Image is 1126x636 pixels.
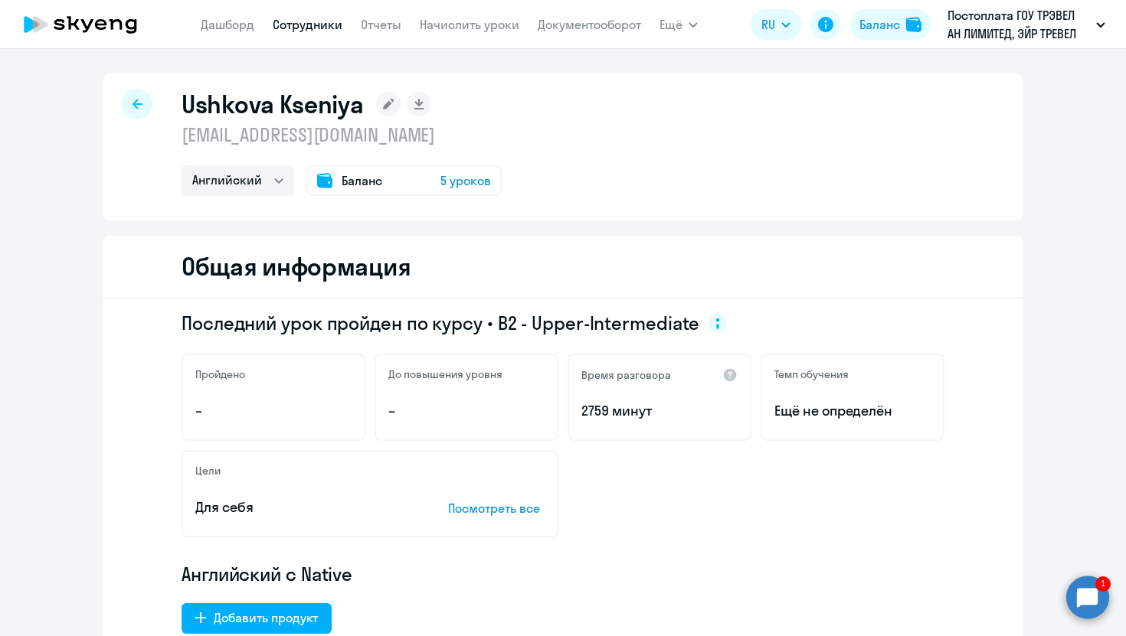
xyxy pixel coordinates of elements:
p: – [388,401,545,421]
p: Постоплата ГОУ ТРЭВЕЛ АН ЛИМИТЕД, ЭЙР ТРЕВЕЛ ТЕХНОЛОДЖИС, ООО [948,6,1090,43]
p: – [195,401,352,421]
h5: Цели [195,464,221,478]
div: Добавить продукт [214,608,318,627]
a: Сотрудники [273,17,342,32]
span: Последний урок пройден по курсу • B2 - Upper-Intermediate [182,311,699,335]
button: RU [751,9,801,40]
p: Посмотреть все [448,499,545,517]
p: Для себя [195,497,401,517]
a: Отчеты [361,17,401,32]
h5: Темп обучения [774,367,849,381]
p: 2759 минут [581,401,738,421]
span: Ещё [660,15,682,34]
div: Баланс [859,15,900,34]
h5: Пройдено [195,367,245,381]
button: Постоплата ГОУ ТРЭВЕЛ АН ЛИМИТЕД, ЭЙР ТРЕВЕЛ ТЕХНОЛОДЖИС, ООО [940,6,1113,43]
span: Баланс [342,171,382,190]
a: Начислить уроки [420,17,519,32]
h2: Общая информация [182,251,411,282]
span: RU [761,15,775,34]
h1: Ushkova Kseniya [182,89,364,119]
button: Ещё [660,9,698,40]
img: balance [906,17,921,32]
button: Добавить продукт [182,603,332,634]
h5: Время разговора [581,368,671,382]
span: Ещё не определён [774,401,931,421]
span: 5 уроков [440,171,491,190]
a: Дашборд [201,17,254,32]
p: [EMAIL_ADDRESS][DOMAIN_NAME] [182,122,502,147]
button: Балансbalance [850,9,931,40]
span: Английский с Native [182,562,352,586]
a: Документооборот [538,17,641,32]
h5: До повышения уровня [388,367,502,381]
